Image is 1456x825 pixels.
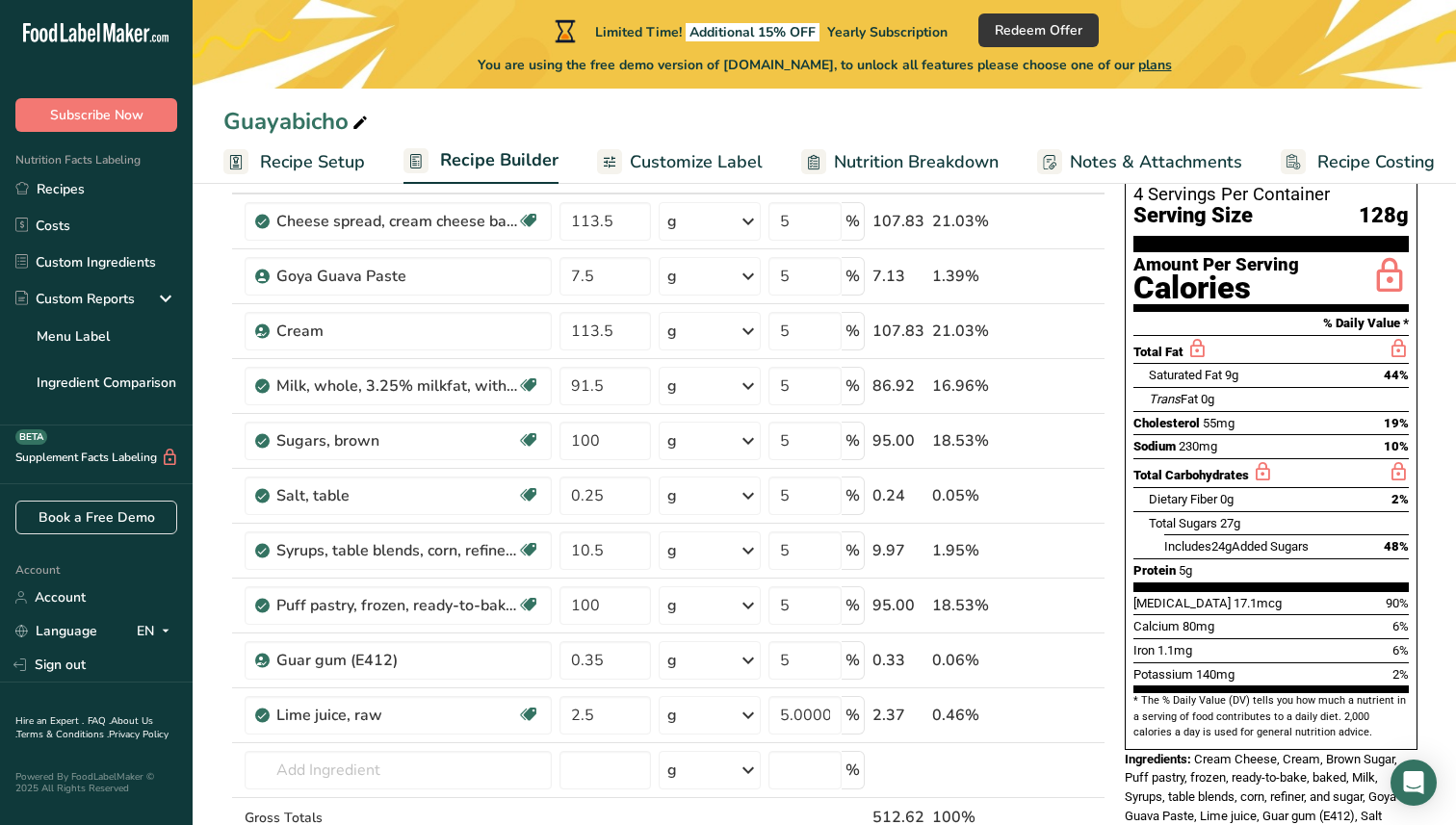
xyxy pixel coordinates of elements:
div: 7.13 [872,265,924,288]
div: g [667,539,677,562]
div: 16.96% [932,374,1014,398]
i: Trans [1149,392,1181,406]
span: 0g [1220,492,1234,506]
div: 21.03% [932,210,1014,233]
span: Protein [1133,563,1176,578]
section: * The % Daily Value (DV) tells you how much a nutrient in a serving of food contributes to a dail... [1133,693,1409,740]
span: 128g [1359,204,1409,228]
span: Saturated Fat [1149,368,1222,382]
span: 80mg [1183,619,1214,633]
div: Lime juice, raw [276,704,517,727]
span: Total Fat [1133,345,1183,359]
div: 0.46% [932,704,1014,727]
span: 27g [1220,516,1240,530]
div: 18.53% [932,594,1014,617]
a: Book a Free Demo [15,501,177,534]
span: Recipe Builder [440,147,559,173]
a: Privacy Policy [109,728,169,741]
span: 44% [1384,368,1409,382]
div: g [667,594,677,617]
span: Ingredients: [1125,752,1191,766]
a: FAQ . [88,714,111,728]
div: 4 Servings Per Container [1133,185,1409,204]
div: 0.24 [872,484,924,507]
span: You are using the free demo version of [DOMAIN_NAME], to unlock all features please choose one of... [478,55,1172,75]
div: 107.83 [872,210,924,233]
div: 21.03% [932,320,1014,343]
div: 1.95% [932,539,1014,562]
button: Redeem Offer [978,13,1099,47]
div: Syrups, table blends, corn, refiner, and sugar [276,539,517,562]
span: 6% [1392,619,1409,633]
div: g [667,320,677,343]
div: 1.39% [932,265,1014,288]
div: 0.06% [932,649,1014,672]
span: Sodium [1133,439,1176,453]
span: Cholesterol [1133,416,1200,430]
div: Milk, whole, 3.25% milkfat, without added vitamin A and [MEDICAL_DATA] [276,374,517,398]
span: 90% [1386,596,1409,610]
a: Notes & Attachments [1037,141,1242,184]
div: g [667,210,677,233]
input: Add Ingredient [245,751,552,789]
div: 107.83 [872,320,924,343]
div: Limited Time! [551,19,948,42]
span: 2% [1392,667,1409,682]
a: Recipe Builder [403,139,559,185]
div: g [667,759,677,782]
span: 6% [1392,643,1409,657]
div: g [667,649,677,672]
div: 0.05% [932,484,1014,507]
span: 24g [1211,539,1232,554]
span: 230mg [1179,439,1217,453]
span: Includes Added Sugars [1164,539,1309,554]
span: Subscribe Now [50,105,143,125]
span: 2% [1391,492,1409,506]
div: Cream [276,320,517,343]
div: 2.37 [872,704,924,727]
span: 17.1mcg [1234,596,1282,610]
span: 0g [1201,392,1214,406]
span: Total Sugars [1149,516,1217,530]
div: EN [137,620,177,643]
span: Serving Size [1133,204,1253,228]
span: Iron [1133,643,1155,657]
div: Salt, table [276,484,517,507]
span: plans [1138,56,1172,74]
section: % Daily Value * [1133,312,1409,335]
div: Cheese spread, cream cheese base [276,210,517,233]
div: 95.00 [872,429,924,452]
button: Subscribe Now [15,98,177,132]
div: Sugars, brown [276,429,517,452]
div: Amount Per Serving [1133,256,1299,274]
span: 55mg [1203,416,1235,430]
div: 95.00 [872,594,924,617]
div: Guayabicho [223,104,372,139]
a: About Us . [15,714,153,741]
span: Fat [1149,392,1198,406]
span: 5g [1179,563,1192,578]
a: Customize Label [597,141,763,184]
div: Open Intercom Messenger [1391,760,1437,806]
a: Hire an Expert . [15,714,84,728]
span: 140mg [1196,667,1235,682]
div: g [667,704,677,727]
div: 9.97 [872,539,924,562]
span: Potassium [1133,667,1193,682]
div: 18.53% [932,429,1014,452]
div: Calories [1133,274,1299,302]
div: Puff pastry, frozen, ready-to-bake, baked [276,594,517,617]
span: Cream Cheese, Cream, Brown Sugar, Puff pastry, frozen, ready-to-bake, baked, Milk, Syrups, table ... [1125,752,1397,823]
span: Recipe Costing [1317,149,1435,175]
a: Recipe Setup [223,141,365,184]
div: g [667,429,677,452]
span: 10% [1384,439,1409,453]
span: Calcium [1133,619,1180,633]
span: Yearly Subscription [827,23,948,41]
a: Nutrition Breakdown [801,141,999,184]
div: Goya Guava Paste [276,265,517,288]
span: Recipe Setup [260,149,365,175]
span: 48% [1384,539,1409,554]
div: Powered By FoodLabelMaker © 2025 All Rights Reserved [15,771,177,794]
div: Guar gum (E412) [276,649,517,672]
